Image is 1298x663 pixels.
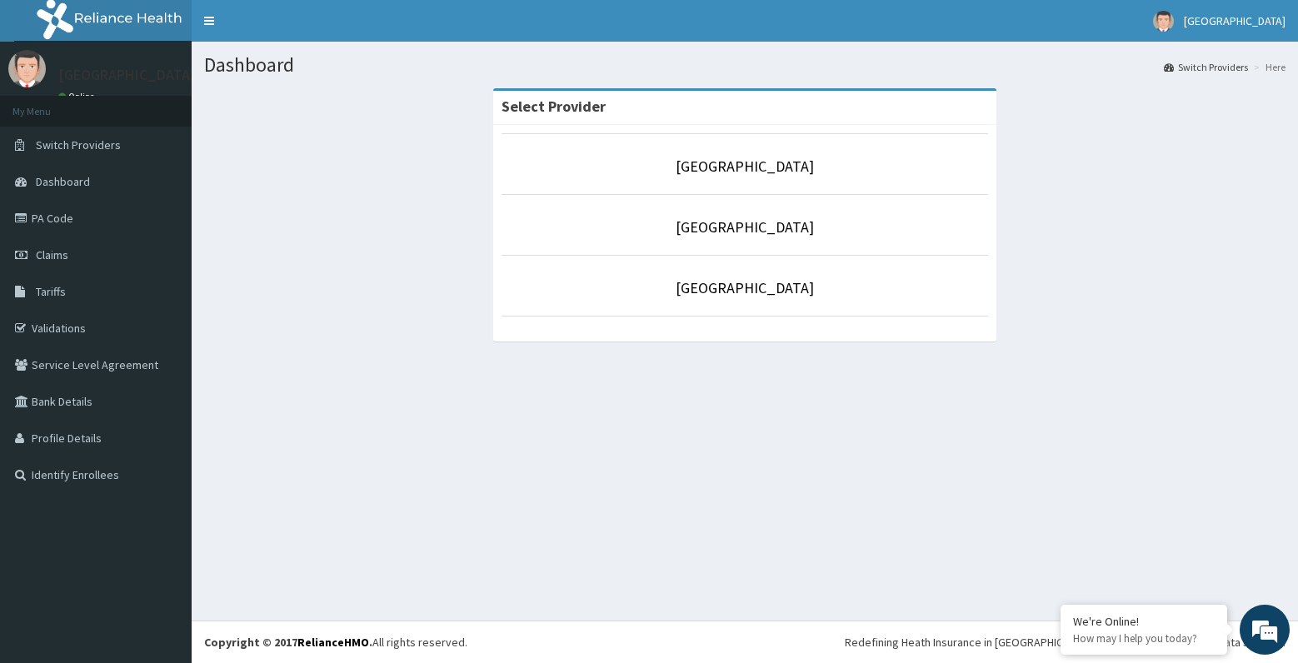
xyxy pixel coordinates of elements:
img: User Image [8,50,46,87]
a: [GEOGRAPHIC_DATA] [676,278,814,297]
span: Dashboard [36,174,90,189]
div: Redefining Heath Insurance in [GEOGRAPHIC_DATA] using Telemedicine and Data Science! [845,634,1286,651]
a: Online [58,91,98,102]
a: [GEOGRAPHIC_DATA] [676,157,814,176]
img: User Image [1153,11,1174,32]
footer: All rights reserved. [192,621,1298,663]
span: Switch Providers [36,137,121,152]
strong: Select Provider [502,97,606,116]
a: Switch Providers [1164,60,1248,74]
p: [GEOGRAPHIC_DATA] [58,67,196,82]
a: [GEOGRAPHIC_DATA] [676,217,814,237]
div: We're Online! [1073,614,1215,629]
p: How may I help you today? [1073,631,1215,646]
span: Claims [36,247,68,262]
li: Here [1250,60,1286,74]
strong: Copyright © 2017 . [204,635,372,650]
span: Tariffs [36,284,66,299]
h1: Dashboard [204,54,1286,76]
span: [GEOGRAPHIC_DATA] [1184,13,1286,28]
a: RelianceHMO [297,635,369,650]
